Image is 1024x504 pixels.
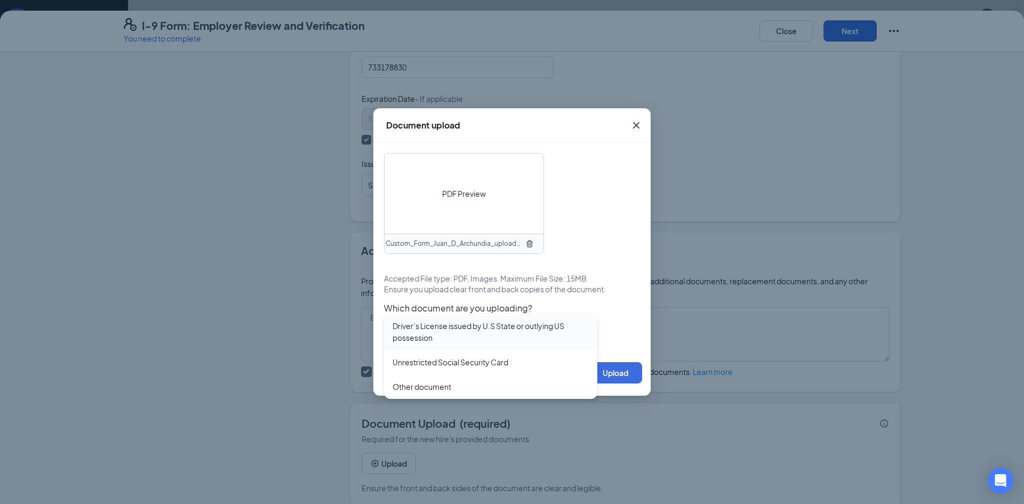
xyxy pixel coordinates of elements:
[393,381,451,393] div: Other document
[521,235,538,252] button: TrashOutline
[384,303,640,314] span: Which document are you uploading?
[622,108,651,142] button: Close
[384,284,606,294] span: Ensure you upload clear front and back copies of the document.
[393,356,508,368] div: Unrestricted Social Security Card
[525,239,534,248] svg: TrashOutline
[442,188,486,199] span: PDF Preview
[630,119,643,132] svg: Cross
[589,362,642,383] button: Upload
[393,320,589,343] div: Driver’s License issued by U.S State or outlying US possession
[386,239,521,249] span: Custom_Form_Juan_D_Archundia_uploadedfile_20250225.pdf(2).pdf
[988,468,1013,493] div: Open Intercom Messenger
[386,119,460,131] div: Document upload
[384,273,587,284] span: Accepted File type: PDF, Images. Maximum File Size: 15MB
